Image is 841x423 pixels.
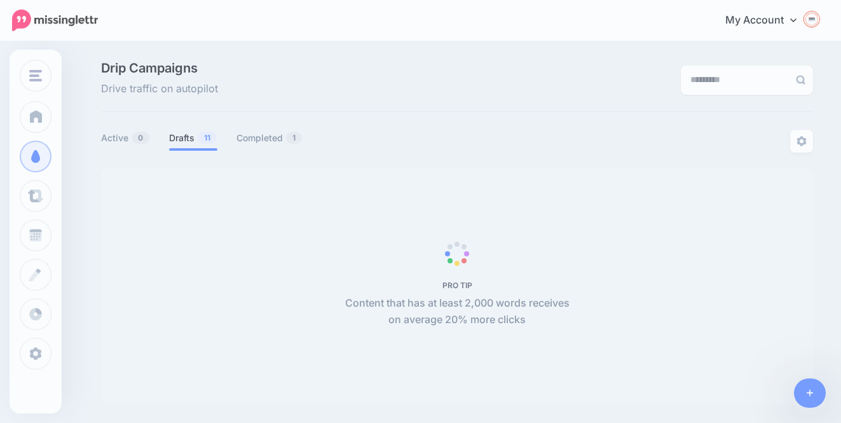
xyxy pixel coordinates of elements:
[169,130,217,146] a: Drafts11
[198,132,217,144] span: 11
[338,295,577,328] p: Content that has at least 2,000 words receives on average 20% more clicks
[101,130,150,146] a: Active0
[12,10,98,31] img: Missinglettr
[132,132,149,144] span: 0
[797,136,807,146] img: settings-grey.png
[338,281,577,290] h5: PRO TIP
[236,130,303,146] a: Completed1
[29,70,42,81] img: menu.png
[286,132,302,144] span: 1
[796,75,805,85] img: search-grey-6.png
[101,81,218,97] span: Drive traffic on autopilot
[713,5,822,36] a: My Account
[101,62,218,74] span: Drip Campaigns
